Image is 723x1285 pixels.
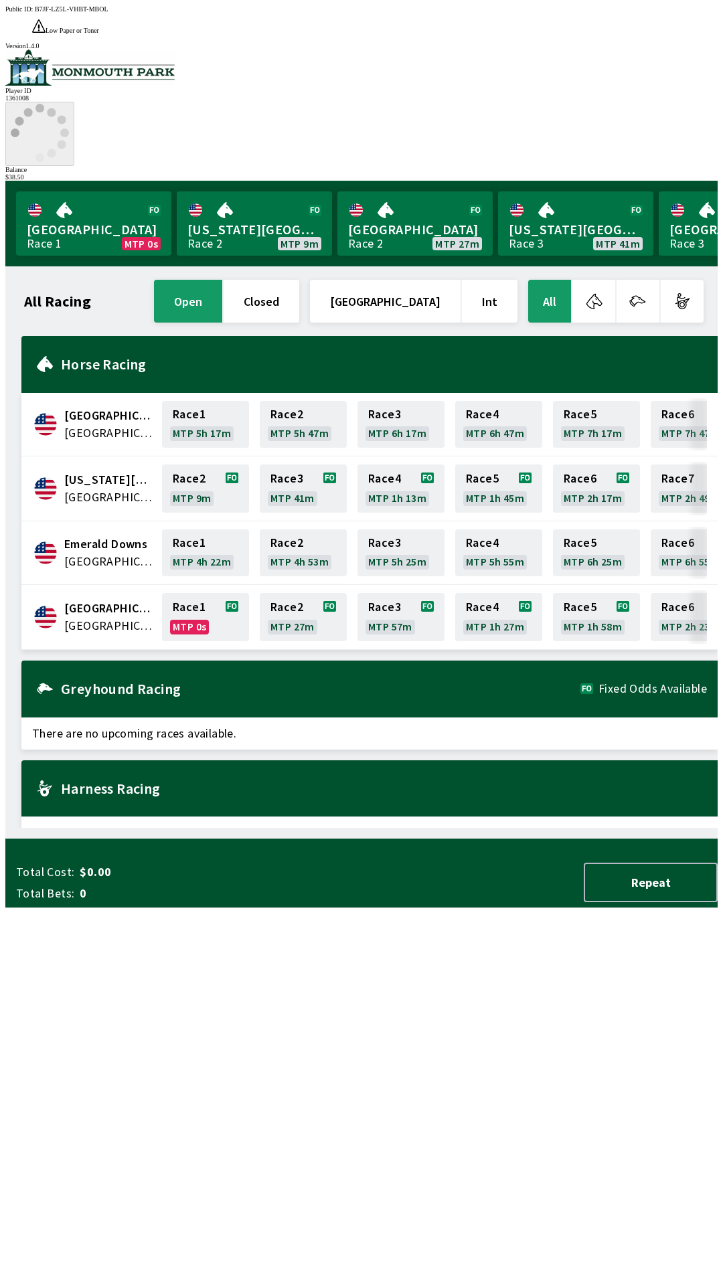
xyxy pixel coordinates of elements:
span: MTP 6h 55m [661,556,720,567]
span: Race 3 [368,409,401,420]
div: Balance [5,166,718,173]
span: MTP 2h 23m [661,621,720,632]
span: United States [64,553,154,570]
span: Repeat [596,875,706,890]
a: Race2MTP 4h 53m [260,529,347,576]
a: Race3MTP 5h 25m [357,529,445,576]
span: MTP 2h 17m [564,493,622,503]
span: MTP 6h 17m [368,428,426,438]
a: Race4MTP 1h 27m [455,593,542,641]
span: MTP 5h 17m [173,428,231,438]
a: Race3MTP 57m [357,593,445,641]
span: Fixed Odds Available [598,683,707,694]
span: There are no upcoming races available. [21,817,718,849]
span: Emerald Downs [64,535,154,553]
a: [US_STATE][GEOGRAPHIC_DATA]Race 3MTP 41m [498,191,653,256]
a: Race6MTP 2h 17m [553,464,640,513]
span: Race 2 [173,473,206,484]
span: B7JF-LZ5L-VHBT-MBOL [35,5,108,13]
span: MTP 1h 13m [368,493,426,503]
a: Race4MTP 1h 13m [357,464,445,513]
span: Race 4 [466,602,499,612]
span: Total Cost: [16,864,74,880]
span: [GEOGRAPHIC_DATA] [27,221,161,238]
a: Race2MTP 27m [260,593,347,641]
span: MTP 5h 47m [270,428,329,438]
span: Race 5 [564,409,596,420]
a: Race3MTP 6h 17m [357,401,445,448]
span: MTP 1h 45m [466,493,524,503]
span: Race 4 [368,473,401,484]
span: MTP 1h 58m [564,621,622,632]
img: venue logo [5,50,175,86]
span: [GEOGRAPHIC_DATA] [348,221,482,238]
span: Canterbury Park [64,407,154,424]
button: Int [462,280,517,323]
button: closed [224,280,299,323]
div: Version 1.4.0 [5,42,718,50]
span: Race 5 [564,602,596,612]
span: Race 3 [368,537,401,548]
span: Total Bets: [16,885,74,902]
span: MTP 7h 17m [564,428,622,438]
span: MTP 27m [270,621,315,632]
span: United States [64,617,154,634]
span: MTP 5h 25m [368,556,426,567]
span: MTP 0s [125,238,158,249]
h2: Harness Racing [61,783,707,794]
span: MTP 4h 53m [270,556,329,567]
div: 1361008 [5,94,718,102]
span: Race 2 [270,537,303,548]
a: Race2MTP 9m [162,464,249,513]
span: Delaware Park [64,471,154,489]
span: MTP 5h 55m [466,556,524,567]
span: United States [64,489,154,506]
div: Player ID [5,87,718,94]
span: There are no upcoming races available. [21,717,718,750]
div: Race 1 [27,238,62,249]
span: MTP 9m [173,493,211,503]
span: MTP 27m [435,238,479,249]
div: Race 2 [187,238,222,249]
a: [GEOGRAPHIC_DATA]Race 1MTP 0s [16,191,171,256]
span: Race 2 [270,602,303,612]
span: United States [64,424,154,442]
a: [GEOGRAPHIC_DATA]Race 2MTP 27m [337,191,493,256]
a: Race4MTP 5h 55m [455,529,542,576]
span: 0 [80,885,291,902]
a: Race5MTP 7h 17m [553,401,640,448]
span: Race 6 [661,602,694,612]
span: [US_STATE][GEOGRAPHIC_DATA] [187,221,321,238]
span: Low Paper or Toner [46,27,99,34]
span: Race 2 [270,409,303,420]
h2: Horse Racing [61,359,707,369]
span: Race 3 [270,473,303,484]
span: Race 6 [661,409,694,420]
a: [US_STATE][GEOGRAPHIC_DATA]Race 2MTP 9m [177,191,332,256]
span: Race 3 [368,602,401,612]
span: MTP 9m [280,238,319,249]
a: Race4MTP 6h 47m [455,401,542,448]
a: Race1MTP 5h 17m [162,401,249,448]
span: MTP 4h 22m [173,556,231,567]
div: Race 3 [669,238,704,249]
span: MTP 41m [270,493,315,503]
button: open [154,280,222,323]
a: Race1MTP 0s [162,593,249,641]
a: Race3MTP 41m [260,464,347,513]
span: MTP 1h 27m [466,621,524,632]
div: Race 2 [348,238,383,249]
button: All [528,280,571,323]
span: Race 5 [564,537,596,548]
button: Repeat [584,863,718,902]
span: MTP 7h 47m [661,428,720,438]
span: MTP 41m [596,238,640,249]
span: Race 4 [466,409,499,420]
span: Race 4 [466,537,499,548]
h2: Greyhound Racing [61,683,580,694]
span: MTP 2h 49m [661,493,720,503]
div: Public ID: [5,5,718,13]
span: MTP 6h 47m [466,428,524,438]
a: Race2MTP 5h 47m [260,401,347,448]
div: Race 3 [509,238,544,249]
